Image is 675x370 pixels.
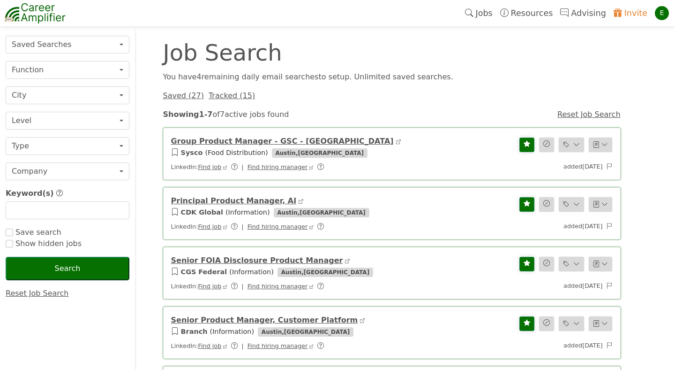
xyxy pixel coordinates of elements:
[467,222,618,231] div: added [DATE]
[557,110,621,119] a: Reset Job Search
[467,281,618,291] div: added [DATE]
[247,223,308,230] a: Find hiring manager
[247,283,308,290] a: Find hiring manager
[6,289,69,298] a: Reset Job Search
[198,342,221,349] a: Find job
[272,148,367,158] span: Austin , [GEOGRAPHIC_DATA]
[157,71,626,83] div: You have 4 remaining daily email search es to setup. Unlimited saved searches.
[496,2,557,24] a: Resources
[171,256,343,265] a: Senior FOIA Disclosure Product Manager
[171,137,394,146] a: Group Product Manager - GSC - [GEOGRAPHIC_DATA]
[258,327,353,337] span: Austin , [GEOGRAPHIC_DATA]
[181,268,227,276] a: CGS Federal
[181,149,203,156] a: Sysco
[247,342,308,349] a: Find hiring manager
[6,257,129,280] button: Search
[6,112,129,130] button: Level
[247,163,308,170] a: Find hiring manager
[655,6,669,20] div: E
[171,283,330,290] span: LinkedIn:
[610,2,651,24] a: Invite
[198,163,221,170] a: Find job
[6,137,129,155] button: Type
[225,208,270,216] span: ( Information )
[241,163,243,170] span: |
[556,2,609,24] a: Advising
[13,239,82,248] span: Show hidden jobs
[171,342,330,349] span: LinkedIn:
[171,163,330,170] span: LinkedIn:
[6,162,129,180] button: Company
[5,1,66,25] img: career-amplifier-logo.png
[274,208,369,217] span: Austin , [GEOGRAPHIC_DATA]
[6,86,129,104] button: City
[210,328,255,335] span: ( Information )
[13,228,61,237] span: Save search
[6,189,54,198] span: Keyword(s)
[241,342,243,349] span: |
[171,223,330,230] span: LinkedIn:
[163,91,204,100] a: Saved (27)
[205,149,268,156] span: ( Food Distribution )
[198,223,221,230] a: Find job
[241,283,243,290] span: |
[277,268,373,277] span: Austin , [GEOGRAPHIC_DATA]
[461,2,496,24] a: Jobs
[171,196,297,205] a: Principal Product Manager, AI
[209,91,255,100] a: Tracked (15)
[181,328,208,335] a: Branch
[6,61,129,79] button: Function
[163,110,213,119] strong: Showing 1 - 7
[467,162,618,172] div: added [DATE]
[171,316,358,324] a: Senior Product Manager, Customer Platform
[181,208,223,216] a: CDK Global
[467,341,618,351] div: added [DATE]
[198,283,221,290] a: Find job
[157,41,509,64] div: Job Search
[241,223,243,230] span: |
[6,36,129,54] button: Saved Searches
[157,109,509,120] div: of 7 active jobs found
[229,268,274,276] span: ( Information )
